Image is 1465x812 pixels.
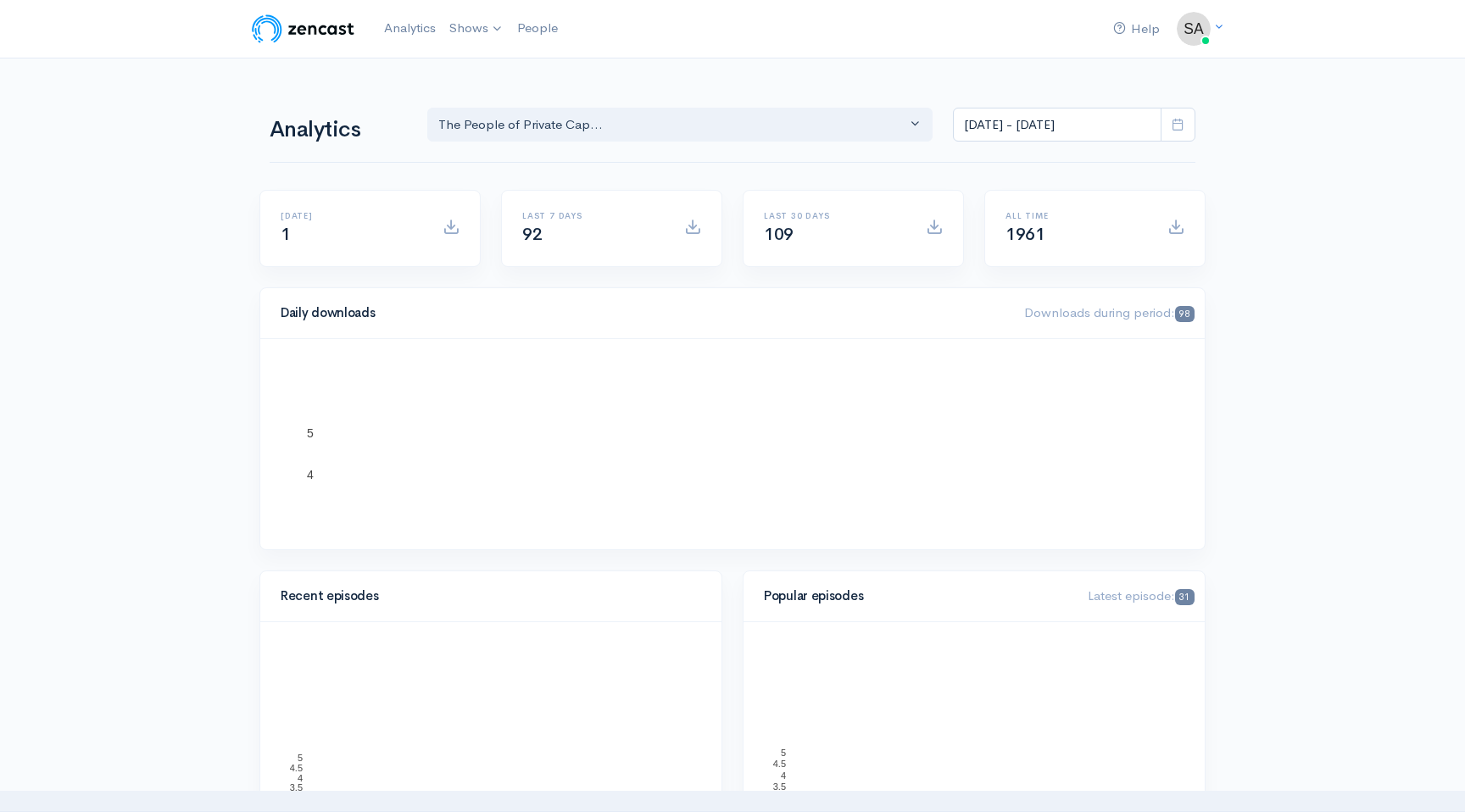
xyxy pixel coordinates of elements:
[427,108,933,142] button: The People of Private Cap...
[307,468,314,481] text: 4
[1175,306,1195,322] span: 98
[1005,224,1044,245] span: 1961
[443,10,510,47] a: Shows
[1177,12,1211,46] img: ...
[307,426,314,440] text: 5
[781,747,786,757] text: 5
[298,753,303,763] text: 5
[377,10,443,47] a: Analytics
[781,770,786,780] text: 4
[281,589,691,603] h4: Recent episodes
[764,589,1067,603] h4: Popular episodes
[270,118,407,142] h1: Analytics
[510,10,565,47] a: People
[764,211,905,220] h6: Last 30 days
[281,359,1184,529] svg: A chart.
[953,108,1161,142] input: analytics date range selector
[281,211,422,220] h6: [DATE]
[773,781,786,792] text: 3.5
[1407,754,1448,795] iframe: gist-messenger-bubble-iframe
[290,782,303,793] text: 3.5
[298,772,303,782] text: 4
[1088,587,1195,603] span: Latest episode:
[764,642,1184,812] svg: A chart.
[281,224,291,245] span: 1
[281,642,701,812] svg: A chart.
[438,115,906,135] div: The People of Private Cap...
[1175,589,1195,605] span: 31
[773,759,786,769] text: 4.5
[522,224,542,245] span: 92
[764,224,794,245] span: 109
[290,762,303,772] text: 4.5
[522,211,664,220] h6: Last 7 days
[1005,211,1147,220] h6: All time
[1106,11,1167,47] a: Help
[249,12,357,46] img: ZenCast Logo
[1024,304,1195,320] span: Downloads during period:
[281,306,1004,320] h4: Daily downloads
